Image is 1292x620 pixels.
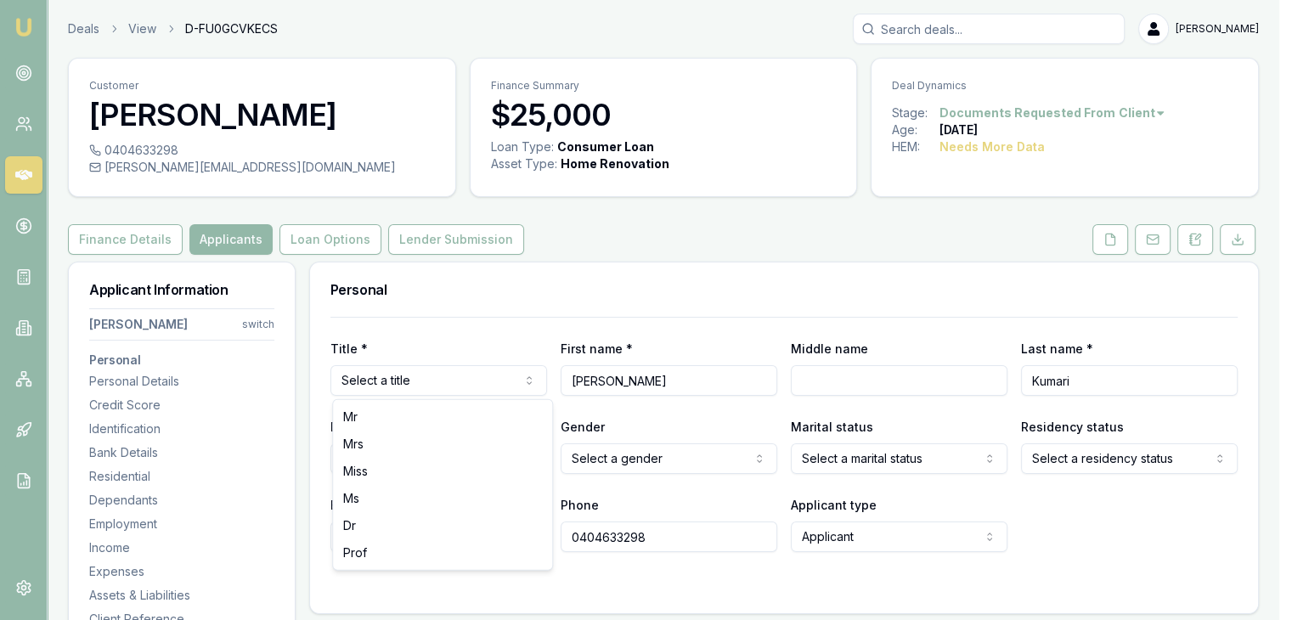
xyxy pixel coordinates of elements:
[343,409,358,426] span: Mr
[343,490,359,507] span: Ms
[343,517,356,534] span: Dr
[343,544,367,561] span: Prof
[343,463,368,480] span: Miss
[343,436,364,453] span: Mrs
